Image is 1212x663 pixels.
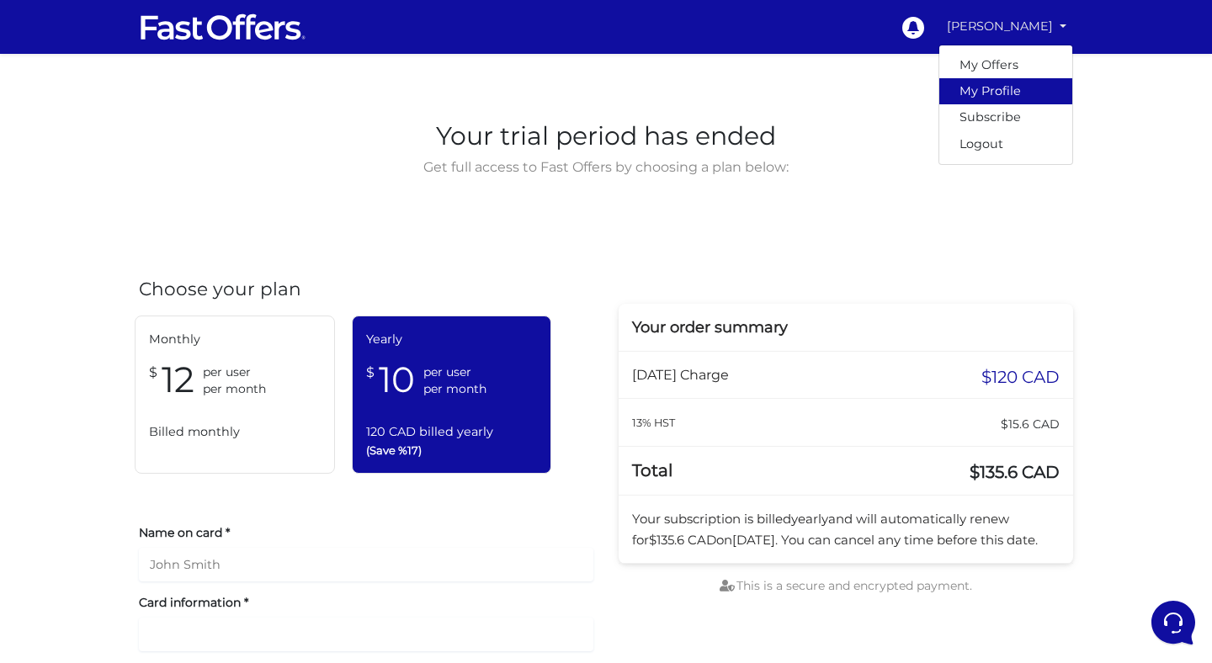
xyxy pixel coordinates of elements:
span: 10 [379,358,415,402]
span: per user [423,363,486,380]
input: John Smith [139,548,593,581]
span: $ [366,358,375,384]
span: [DATE] Charge [632,367,729,383]
button: Messages [117,508,221,547]
span: (Save %17) [366,442,538,459]
button: Start a Conversation [27,168,310,202]
span: per month [203,380,266,397]
a: Subscribe [939,104,1072,130]
input: Search for an Article... [38,272,275,289]
span: Total [632,460,672,480]
span: Your subscription is billed and will automatically renew for on . You can cancel any time before ... [632,511,1038,547]
span: $120 CAD [981,365,1060,389]
label: Card information * [139,594,593,611]
p: Messages [145,532,193,547]
span: Your trial period has ended [419,116,794,156]
span: $ [149,358,157,384]
span: [DATE] [732,532,775,548]
span: Get full access to Fast Offers by choosing a plan below: [419,156,794,178]
p: Home [50,532,79,547]
span: Monthly [149,330,321,349]
span: Yearly [366,330,538,349]
span: Your order summary [632,318,788,337]
small: 13% HST [632,416,675,429]
label: Name on card * [139,524,593,541]
span: Your Conversations [27,94,136,108]
a: [PERSON_NAME] [940,10,1073,43]
iframe: Customerly Messenger Launcher [1148,597,1199,648]
a: See all [272,94,310,108]
span: 12 [162,358,194,402]
span: Find an Answer [27,236,114,249]
span: $15.6 CAD [1001,412,1060,436]
a: Open Help Center [210,236,310,249]
img: dark [54,121,88,155]
span: Start a Conversation [121,178,236,192]
p: Help [261,532,283,547]
button: Home [13,508,117,547]
a: Logout [939,131,1072,157]
span: per month [423,380,486,397]
span: yearly [791,511,828,527]
h4: Choose your plan [139,278,593,300]
span: $135.6 CAD [970,460,1060,484]
iframe: Secure card payment input frame [150,627,582,643]
a: My Profile [939,78,1072,104]
a: My Offers [939,52,1072,78]
div: [PERSON_NAME] [938,45,1073,164]
span: Billed monthly [149,422,321,442]
h2: Hello [PERSON_NAME] 👋 [13,13,283,67]
span: $135.6 CAD [649,532,716,548]
img: dark [27,121,61,155]
span: This is a secure and encrypted payment. [720,578,972,593]
span: 120 CAD billed yearly [366,422,538,442]
button: Help [220,508,323,547]
span: per user [203,363,266,380]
